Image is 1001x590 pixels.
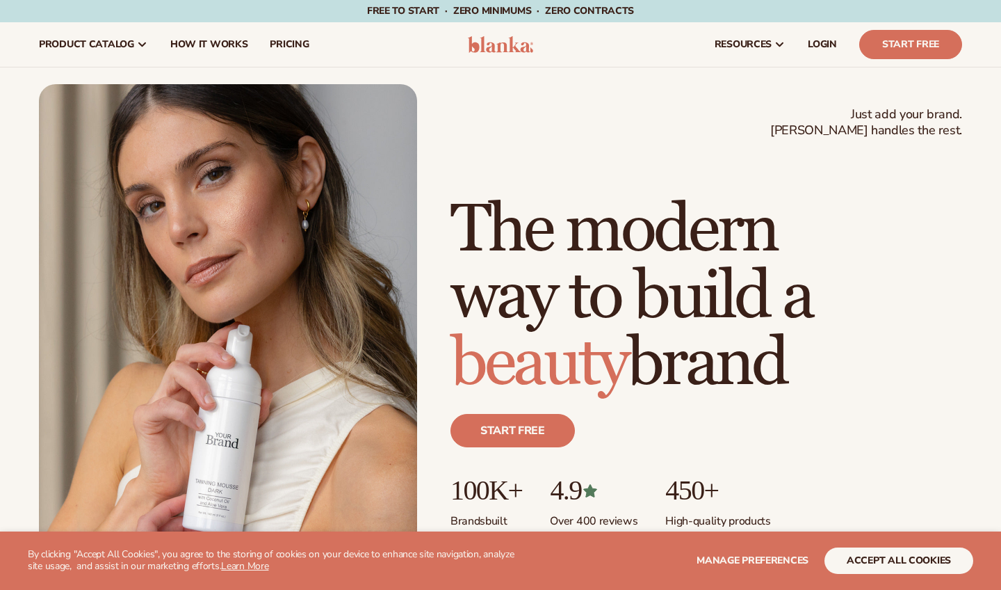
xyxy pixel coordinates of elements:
[468,36,534,53] img: logo
[703,22,797,67] a: resources
[259,22,320,67] a: pricing
[39,84,417,561] img: Female holding tanning mousse.
[824,548,973,574] button: accept all cookies
[797,22,848,67] a: LOGIN
[450,475,522,506] p: 100K+
[715,39,772,50] span: resources
[159,22,259,67] a: How It Works
[665,506,770,529] p: High-quality products
[28,549,523,573] p: By clicking "Accept All Cookies", you agree to the storing of cookies on your device to enhance s...
[808,39,837,50] span: LOGIN
[450,197,962,397] h1: The modern way to build a brand
[450,323,627,404] span: beauty
[697,554,808,567] span: Manage preferences
[221,559,268,573] a: Learn More
[665,475,770,506] p: 450+
[270,39,309,50] span: pricing
[450,506,522,529] p: Brands built
[859,30,962,59] a: Start Free
[39,39,134,50] span: product catalog
[170,39,248,50] span: How It Works
[367,4,634,17] span: Free to start · ZERO minimums · ZERO contracts
[28,22,159,67] a: product catalog
[450,414,575,447] a: Start free
[550,506,637,529] p: Over 400 reviews
[550,475,637,506] p: 4.9
[770,106,962,139] span: Just add your brand. [PERSON_NAME] handles the rest.
[697,548,808,574] button: Manage preferences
